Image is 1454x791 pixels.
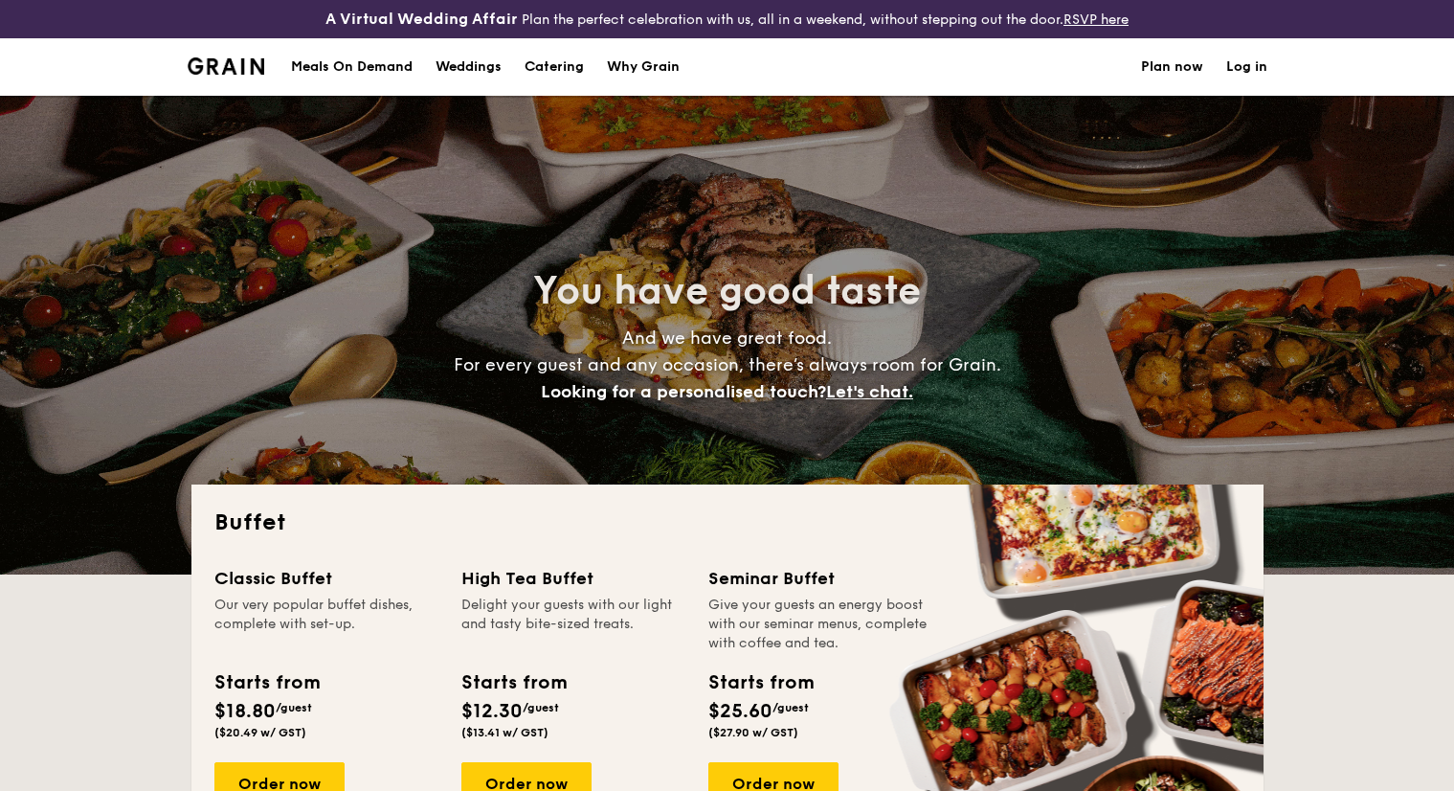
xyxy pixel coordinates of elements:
[461,668,566,697] div: Starts from
[188,57,265,75] a: Logotype
[188,57,265,75] img: Grain
[595,38,691,96] a: Why Grain
[708,726,798,739] span: ($27.90 w/ GST)
[772,701,809,714] span: /guest
[533,268,921,314] span: You have good taste
[454,328,1001,402] span: And we have great food. For every guest and any occasion, there’s always room for Grain.
[541,381,826,402] span: Looking for a personalised touch?
[436,38,502,96] div: Weddings
[242,8,1212,31] div: Plan the perfect celebration with us, all in a weekend, without stepping out the door.
[276,701,312,714] span: /guest
[214,726,306,739] span: ($20.49 w/ GST)
[325,8,518,31] h4: A Virtual Wedding Affair
[513,38,595,96] a: Catering
[708,596,932,653] div: Give your guests an energy boost with our seminar menus, complete with coffee and tea.
[214,508,1241,538] h2: Buffet
[461,596,685,653] div: Delight your guests with our light and tasty bite-sized treats.
[1063,11,1129,28] a: RSVP here
[523,701,559,714] span: /guest
[424,38,513,96] a: Weddings
[1141,38,1203,96] a: Plan now
[607,38,680,96] div: Why Grain
[708,565,932,592] div: Seminar Buffet
[461,700,523,723] span: $12.30
[280,38,424,96] a: Meals On Demand
[708,668,813,697] div: Starts from
[214,565,438,592] div: Classic Buffet
[1226,38,1267,96] a: Log in
[461,726,548,739] span: ($13.41 w/ GST)
[214,596,438,653] div: Our very popular buffet dishes, complete with set-up.
[291,38,413,96] div: Meals On Demand
[826,381,913,402] span: Let's chat.
[708,700,772,723] span: $25.60
[525,38,584,96] h1: Catering
[214,668,319,697] div: Starts from
[461,565,685,592] div: High Tea Buffet
[214,700,276,723] span: $18.80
